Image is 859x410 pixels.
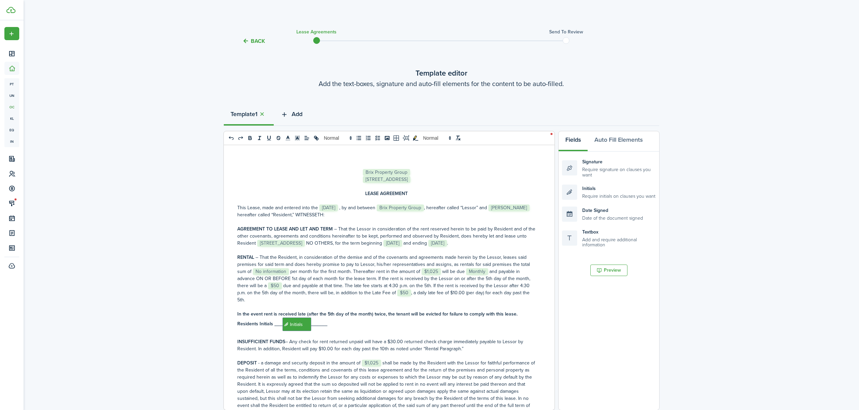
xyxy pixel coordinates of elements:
[237,338,285,345] strong: INSUFFICIENT FUNDS
[253,268,289,275] span: No information
[255,134,264,142] button: italic
[237,254,254,261] strong: RENTAL
[237,204,536,218] p: This Lease, made and entered into the ﻿ ﻿ , by and between ﻿ ﻿, hereafter called “Lessor” and ﻿ ﻿...
[466,268,488,275] span: Monthly
[237,310,517,327] strong: In the event rent is received late (after the 5th day of the month) twice, the tenant will be evi...
[237,254,536,303] p: – That the Resident, in consideration of the demise and of the covenants and agreements made here...
[226,134,236,142] button: undo: undo
[362,360,381,366] span: $1,025
[488,204,530,211] span: [PERSON_NAME]
[373,134,382,142] button: list: check
[401,134,411,142] button: pageBreak
[319,204,338,211] span: [DATE]
[397,290,411,296] span: $50
[258,110,267,118] button: Close tab
[4,90,19,101] a: un
[237,359,257,366] strong: DEPOSIT
[363,169,410,176] span: Brix Property Group
[264,134,274,142] button: underline
[311,320,327,327] strong: ______
[392,134,401,142] button: table-better
[4,136,19,147] a: in
[292,110,302,119] span: Add
[377,204,424,211] span: Brix Property Group
[242,37,265,45] button: Back
[383,240,402,247] span: [DATE]
[365,190,408,197] strong: LEASE AGREEMENT
[224,79,659,89] wizard-step-header-description: Add the text-boxes, signature and auto-fill elements for the content to be auto-filled.
[453,134,463,142] button: clean
[6,7,16,13] img: TenantCloud
[224,67,659,79] wizard-step-header-title: Template editor
[382,134,392,142] button: image
[588,131,649,152] button: Auto Fill Elements
[236,134,245,142] button: redo: redo
[296,28,337,35] h3: Lease Agreements
[231,110,255,119] strong: Template
[4,78,19,90] a: pt
[354,134,364,142] button: list: bullet
[428,240,447,247] span: [DATE]
[274,134,283,142] button: strike
[237,225,536,247] p: – That the Lessor in consideration of the rent reserved herein to be paid by Resident and of the ...
[255,110,258,119] strong: 1
[268,282,282,289] span: $50
[549,28,583,35] h3: Send to review
[411,134,420,142] button: toggleMarkYellow: markYellow
[4,101,19,113] a: oc
[237,338,536,352] p: – Any check for rent returned unpaid will have a $30.00 returned check charge immediately payable...
[422,268,441,275] span: $1,025
[257,240,305,247] span: [STREET_ADDRESS]
[363,176,410,183] span: [STREET_ADDRESS]
[559,131,588,152] button: Fields
[4,27,19,40] button: Open menu
[312,134,321,142] button: link
[364,134,373,142] button: list: ordered
[237,225,333,233] strong: AGREEMENT TO LEASE AND LET AND TERM
[4,124,19,136] a: eq
[4,113,19,124] a: kl
[274,106,309,126] button: Add
[245,134,255,142] button: bold
[590,265,627,276] button: Preview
